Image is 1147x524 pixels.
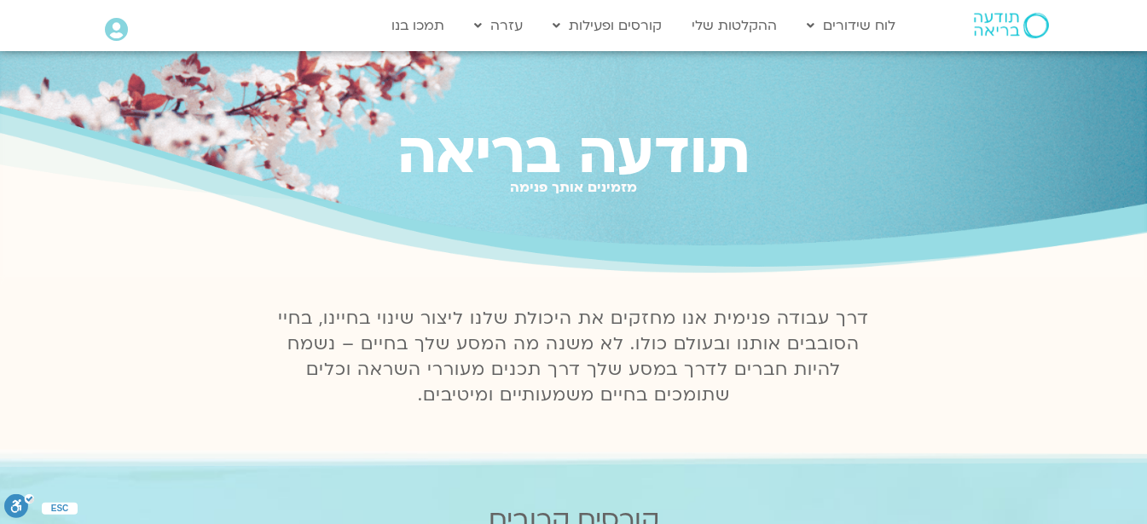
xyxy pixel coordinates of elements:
p: דרך עבודה פנימית אנו מחזקים את היכולת שלנו ליצור שינוי בחיינו, בחיי הסובבים אותנו ובעולם כולו. לא... [269,306,879,408]
a: לוח שידורים [798,9,904,42]
a: עזרה [466,9,531,42]
a: ההקלטות שלי [683,9,785,42]
img: תודעה בריאה [974,13,1049,38]
a: קורסים ופעילות [544,9,670,42]
a: תמכו בנו [383,9,453,42]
